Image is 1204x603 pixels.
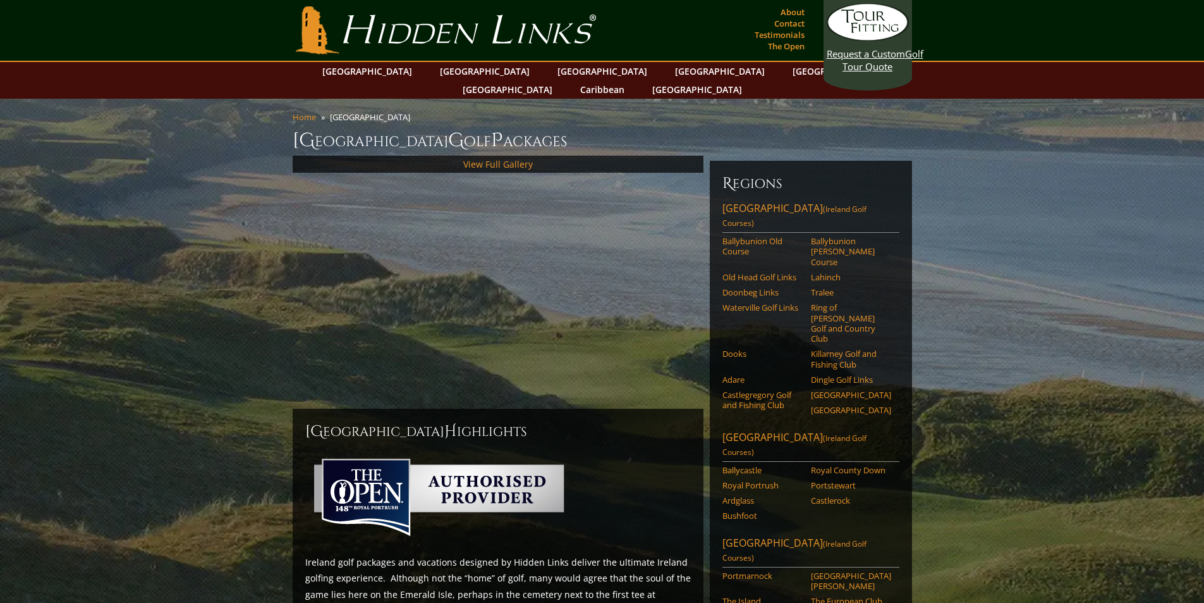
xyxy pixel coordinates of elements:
a: Lahinch [811,272,891,282]
a: [GEOGRAPHIC_DATA](Ireland Golf Courses) [722,536,899,568]
a: Old Head Golf Links [722,272,803,282]
a: Caribbean [574,80,631,99]
a: Portmarnock [722,571,803,581]
a: [GEOGRAPHIC_DATA] [811,390,891,400]
a: [GEOGRAPHIC_DATA] [669,62,771,80]
span: Request a Custom [827,47,905,60]
a: About [777,3,808,21]
span: (Ireland Golf Courses) [722,433,867,457]
a: [GEOGRAPHIC_DATA] [811,405,891,415]
h1: [GEOGRAPHIC_DATA] olf ackages [293,128,912,153]
a: [GEOGRAPHIC_DATA] [316,62,418,80]
a: Doonbeg Links [722,287,803,297]
a: [GEOGRAPHIC_DATA] [786,62,889,80]
a: The Open [765,37,808,55]
h2: [GEOGRAPHIC_DATA] ighlights [305,421,691,442]
span: H [444,421,457,442]
span: P [491,128,503,153]
a: [GEOGRAPHIC_DATA] [434,62,536,80]
a: Ballycastle [722,465,803,475]
a: Testimonials [751,26,808,44]
span: (Ireland Golf Courses) [722,204,867,228]
a: [GEOGRAPHIC_DATA] [646,80,748,99]
a: [GEOGRAPHIC_DATA] [551,62,654,80]
a: [GEOGRAPHIC_DATA][PERSON_NAME] [811,571,891,592]
a: Tralee [811,287,891,297]
a: Contact [771,15,808,32]
li: [GEOGRAPHIC_DATA] [330,111,415,123]
a: Castlerock [811,495,891,506]
h6: Regions [722,173,899,194]
a: Ballybunion Old Course [722,236,803,257]
a: Royal Portrush [722,480,803,490]
a: View Full Gallery [463,158,533,170]
span: G [448,128,464,153]
a: Bushfoot [722,511,803,521]
a: [GEOGRAPHIC_DATA](Ireland Golf Courses) [722,201,899,233]
a: Dingle Golf Links [811,375,891,385]
a: Killarney Golf and Fishing Club [811,349,891,370]
a: [GEOGRAPHIC_DATA] [456,80,559,99]
a: Portstewart [811,480,891,490]
a: Waterville Golf Links [722,302,803,313]
a: Adare [722,375,803,385]
a: [GEOGRAPHIC_DATA](Ireland Golf Courses) [722,430,899,462]
a: Ballybunion [PERSON_NAME] Course [811,236,891,267]
a: Royal County Down [811,465,891,475]
a: Ardglass [722,495,803,506]
span: (Ireland Golf Courses) [722,538,867,563]
a: Dooks [722,349,803,359]
a: Castlegregory Golf and Fishing Club [722,390,803,411]
a: Ring of [PERSON_NAME] Golf and Country Club [811,302,891,344]
a: Home [293,111,316,123]
a: Request a CustomGolf Tour Quote [827,3,909,73]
